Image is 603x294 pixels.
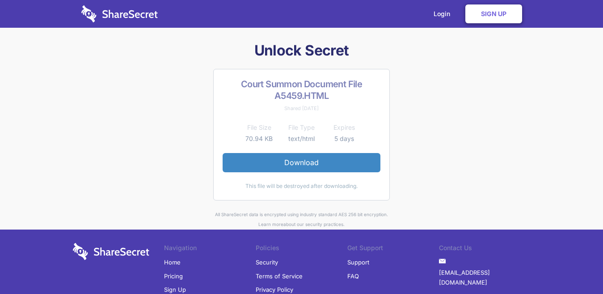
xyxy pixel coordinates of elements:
th: Expires [323,122,365,133]
li: Contact Us [439,243,531,256]
div: All ShareSecret data is encrypted using industry standard AES 256 bit encryption. about our secur... [69,209,534,230]
a: Home [164,256,181,269]
div: This file will be destroyed after downloading. [223,181,380,191]
a: FAQ [347,269,359,283]
a: Pricing [164,269,183,283]
td: 70.94 KB [238,133,280,144]
h1: Unlock Secret [69,41,534,60]
a: Security [256,256,278,269]
a: [EMAIL_ADDRESS][DOMAIN_NAME] [439,266,531,290]
li: Get Support [347,243,439,256]
th: File Type [280,122,323,133]
td: 5 days [323,133,365,144]
td: text/html [280,133,323,144]
img: logo-wordmark-white-trans-d4663122ce5f474addd5e946df7df03e33cb6a1c49d2221995e7729f52c070b2.svg [81,5,158,22]
a: Download [223,153,380,172]
div: Shared [DATE] [223,103,380,113]
a: Learn more [258,222,283,227]
h2: Court Summon Document File A5459.HTML [223,78,380,102]
th: File Size [238,122,280,133]
li: Policies [256,243,347,256]
li: Navigation [164,243,256,256]
a: Sign Up [465,4,522,23]
a: Terms of Service [256,269,303,283]
a: Support [347,256,369,269]
img: logo-wordmark-white-trans-d4663122ce5f474addd5e946df7df03e33cb6a1c49d2221995e7729f52c070b2.svg [73,243,149,260]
